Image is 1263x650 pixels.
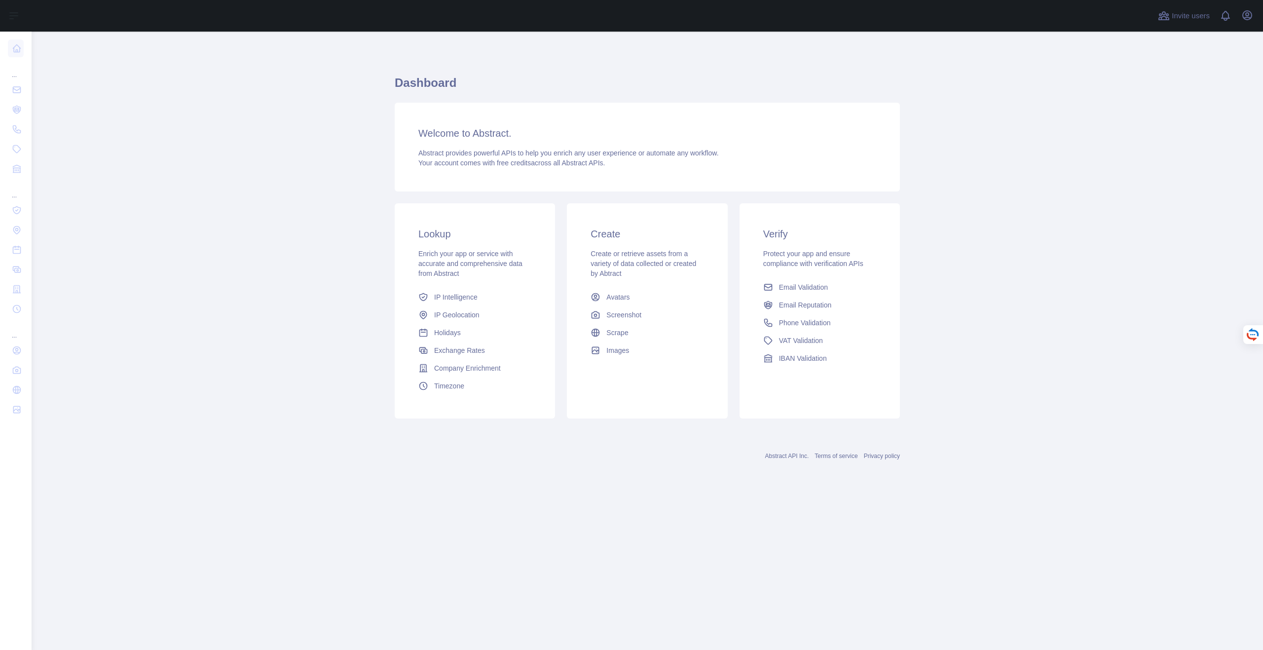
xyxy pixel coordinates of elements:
[414,324,535,342] a: Holidays
[606,292,630,302] span: Avatars
[434,292,478,302] span: IP Intelligence
[587,342,707,359] a: Images
[418,159,605,167] span: Your account comes with across all Abstract APIs.
[779,282,828,292] span: Email Validation
[606,345,629,355] span: Images
[414,342,535,359] a: Exchange Rates
[815,453,857,459] a: Terms of service
[763,250,863,268] span: Protect your app and ensure compliance with verification APIs
[779,336,823,345] span: VAT Validation
[418,126,876,140] h3: Welcome to Abstract.
[779,353,827,363] span: IBAN Validation
[414,288,535,306] a: IP Intelligence
[497,159,531,167] span: free credits
[587,324,707,342] a: Scrape
[759,349,880,367] a: IBAN Validation
[759,296,880,314] a: Email Reputation
[779,318,831,328] span: Phone Validation
[1172,10,1210,22] span: Invite users
[779,300,832,310] span: Email Reputation
[8,59,24,79] div: ...
[434,381,464,391] span: Timezone
[759,332,880,349] a: VAT Validation
[8,180,24,199] div: ...
[414,359,535,377] a: Company Enrichment
[434,363,501,373] span: Company Enrichment
[864,453,900,459] a: Privacy policy
[765,453,809,459] a: Abstract API Inc.
[418,227,531,241] h3: Lookup
[418,149,719,157] span: Abstract provides powerful APIs to help you enrich any user experience or automate any workflow.
[395,75,900,99] h1: Dashboard
[434,345,485,355] span: Exchange Rates
[759,314,880,332] a: Phone Validation
[587,288,707,306] a: Avatars
[763,227,876,241] h3: Verify
[606,328,628,338] span: Scrape
[1156,8,1212,24] button: Invite users
[434,310,480,320] span: IP Geolocation
[759,278,880,296] a: Email Validation
[587,306,707,324] a: Screenshot
[606,310,641,320] span: Screenshot
[418,250,522,277] span: Enrich your app or service with accurate and comprehensive data from Abstract
[8,320,24,340] div: ...
[414,377,535,395] a: Timezone
[434,328,461,338] span: Holidays
[414,306,535,324] a: IP Geolocation
[591,227,704,241] h3: Create
[591,250,696,277] span: Create or retrieve assets from a variety of data collected or created by Abtract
